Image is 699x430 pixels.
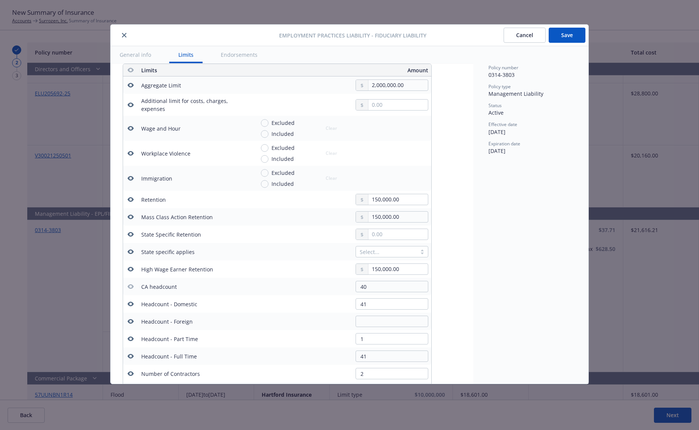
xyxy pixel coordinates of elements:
div: Wage and Hour [141,125,181,132]
div: Immigration [141,174,172,182]
div: Workplace Violence [141,150,190,157]
div: Headcount - Full Time [141,352,197,360]
div: Retention [141,196,166,204]
span: Expiration date [488,140,520,147]
input: Included [261,155,268,163]
th: Limits [138,64,256,76]
input: Included [261,130,268,138]
div: State Specific Retention [141,231,201,238]
span: Excluded [271,119,295,127]
div: High Wage Earner Retention [141,265,213,273]
input: 0.00 [368,194,428,205]
span: Included [271,130,294,138]
div: Headcount - Foreign [141,318,193,326]
span: Excluded [271,144,295,152]
span: Active [488,109,504,116]
button: General info [111,46,160,63]
span: Status [488,102,502,109]
button: Cancel [504,28,546,43]
input: Excluded [261,144,268,152]
div: Number of Contractors [141,370,200,378]
div: Headcount - Domestic [141,300,197,308]
input: 0.00 [368,229,428,240]
span: Included [271,180,294,188]
span: Policy number [488,64,518,71]
button: Endorsements [212,46,267,63]
span: 0314-3803 [488,71,515,78]
span: Excluded [271,169,295,177]
div: Additional limit for costs, charges, expenses [141,97,249,113]
input: 0.00 [368,100,428,110]
span: [DATE] [488,128,506,136]
input: Included [261,180,268,188]
input: 0.00 [368,80,428,90]
input: Excluded [261,169,268,177]
span: Policy type [488,83,511,90]
div: Mass Class Action Retention [141,213,213,221]
span: [DATE] [488,147,506,154]
div: State specific applies [141,248,195,256]
span: Included [271,155,294,163]
th: Amount [288,64,431,76]
span: Employment Practices Liability - Fiduciary Liability [279,31,426,39]
div: Aggregate Limit [141,81,181,89]
input: 0.00 [368,264,428,274]
input: Excluded [261,119,268,127]
div: CA headcount [141,283,177,291]
span: Effective date [488,121,517,128]
span: Management Liability [488,90,543,97]
button: Limits [169,46,203,63]
button: Save [549,28,585,43]
div: Headcount - Part Time [141,335,198,343]
button: close [120,31,129,40]
input: 0.00 [368,212,428,222]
